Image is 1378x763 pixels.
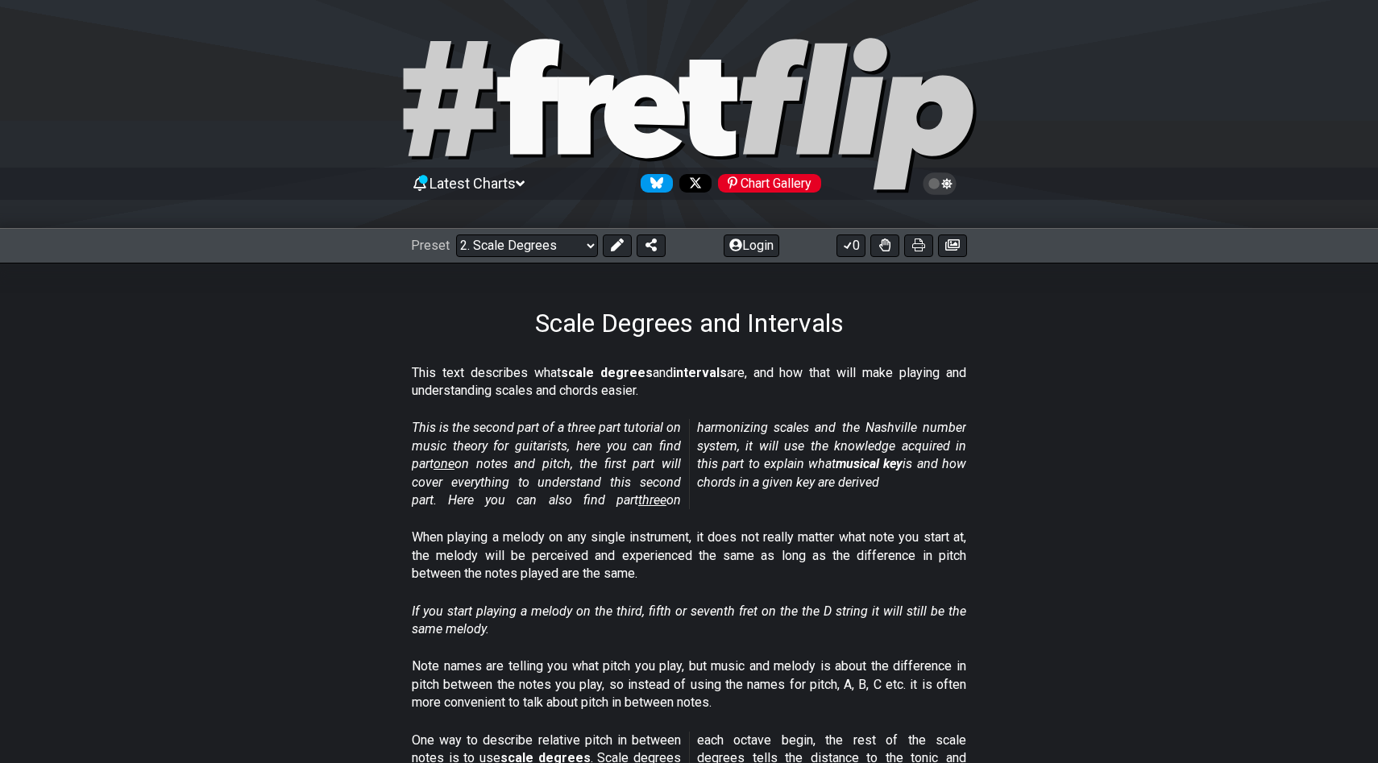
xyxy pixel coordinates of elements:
em: If you start playing a melody on the third, fifth or seventh fret on the the D string it will sti... [412,603,966,637]
button: Toggle Dexterity for all fretkits [870,234,899,257]
h1: Scale Degrees and Intervals [535,308,844,338]
button: Share Preset [637,234,666,257]
span: Toggle light / dark theme [931,176,949,191]
strong: musical key [836,456,903,471]
div: Chart Gallery [718,174,821,193]
a: Follow #fretflip at Bluesky [634,174,673,193]
button: Print [904,234,933,257]
strong: intervals [673,365,727,380]
span: Preset [411,238,450,253]
select: Preset [456,234,598,257]
p: When playing a melody on any single instrument, it does not really matter what note you start at,... [412,529,966,583]
strong: scale degrees [561,365,653,380]
button: Login [724,234,779,257]
a: Follow #fretflip at X [673,174,712,193]
p: Note names are telling you what pitch you play, but music and melody is about the difference in p... [412,657,966,711]
button: Edit Preset [603,234,632,257]
button: 0 [836,234,865,257]
em: This is the second part of a three part tutorial on music theory for guitarists, here you can fin... [412,420,966,508]
button: Create image [938,234,967,257]
span: Latest Charts [430,175,516,192]
a: #fretflip at Pinterest [712,174,821,193]
span: one [434,456,454,471]
span: three [638,492,666,508]
p: This text describes what and are, and how that will make playing and understanding scales and cho... [412,364,966,400]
